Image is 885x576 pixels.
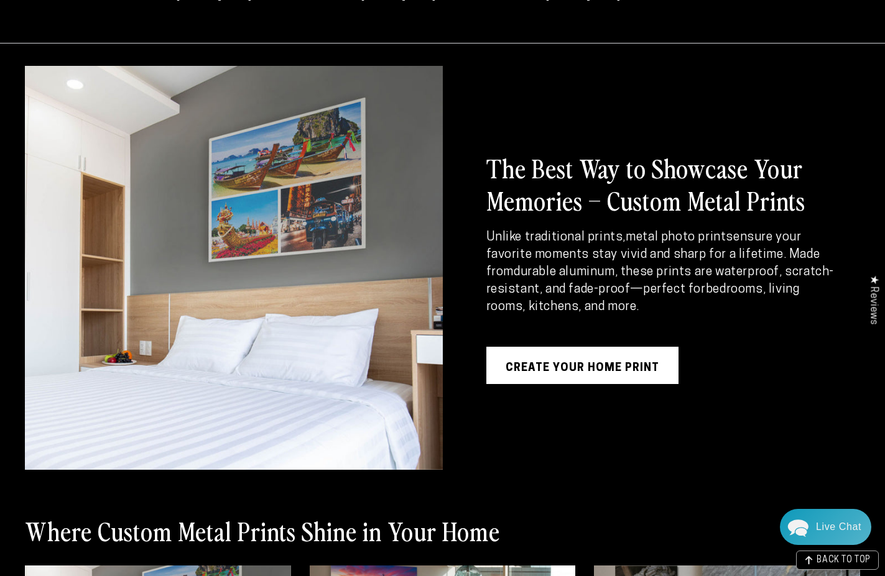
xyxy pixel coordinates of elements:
[25,66,443,470] img: Custom Thailand travel collage metal print above modern hotel-style bed – premium aluminum photo ...
[514,266,615,278] strong: durable aluminum
[486,229,841,316] p: Unlike traditional prints, ensure your favorite moments stay vivid and sharp for a lifetime. Made...
[25,514,500,547] h2: Where Custom Metal Prints Shine in Your Home
[780,509,871,545] div: Chat widget toggle
[817,556,871,565] span: BACK TO TOP
[486,283,800,313] strong: bedrooms, living rooms, kitchens, and more.
[486,347,679,384] a: Create Your Home Print
[486,152,841,216] h2: The Best Way to Showcase Your Memories – Custom Metal Prints
[861,265,885,334] div: Click to open Judge.me floating reviews tab
[816,509,861,545] div: Contact Us Directly
[626,231,733,244] strong: metal photo prints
